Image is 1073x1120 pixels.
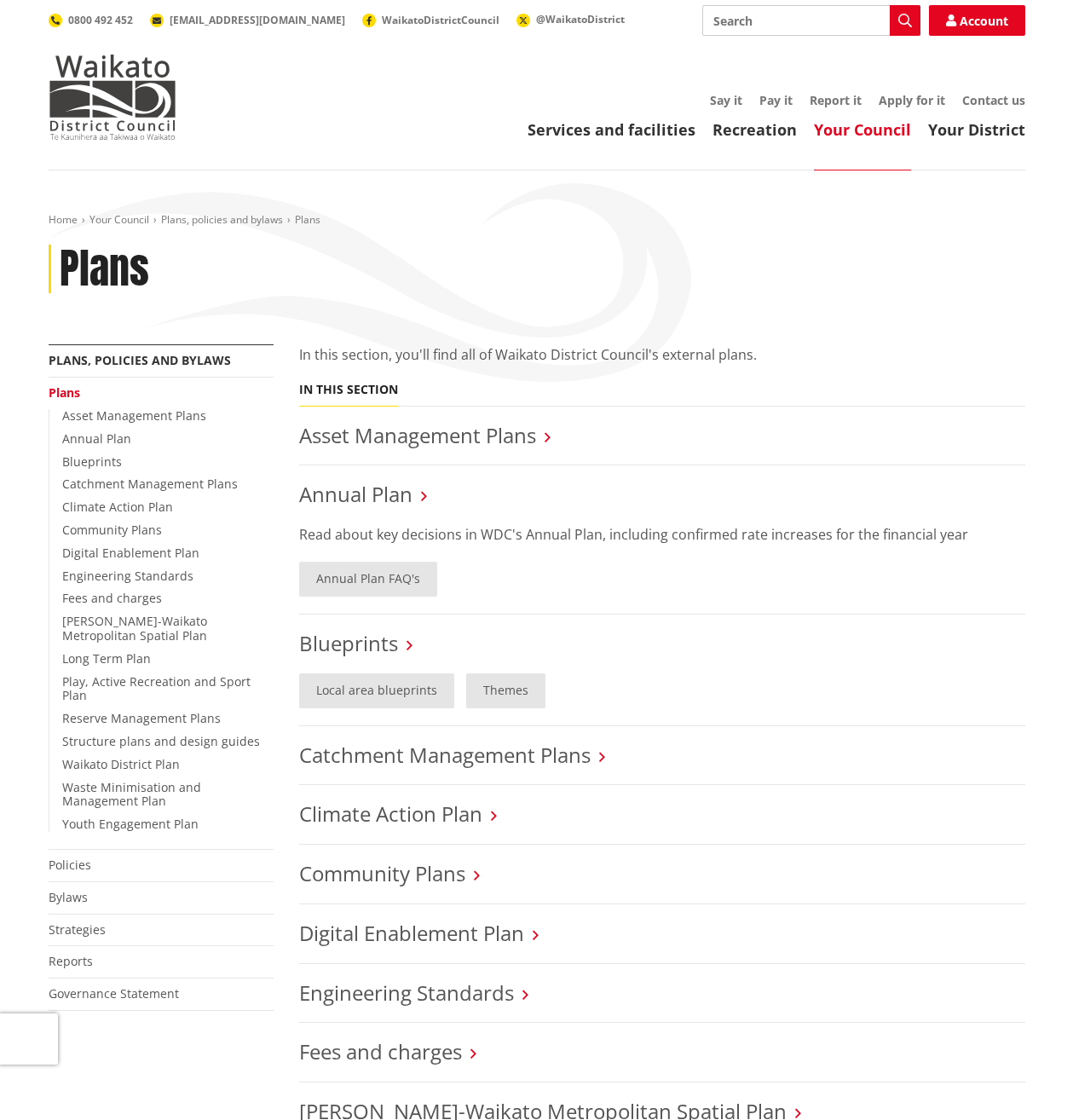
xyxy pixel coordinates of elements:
[516,12,625,26] a: @WaikatoDistrict
[170,13,345,27] span: [EMAIL_ADDRESS][DOMAIN_NAME]
[528,119,695,140] a: Services and facilities
[759,92,793,108] a: Pay it
[62,816,199,832] a: Youth Engagement Plan
[928,119,1025,140] a: Your District
[299,800,482,828] a: Climate Action Plan
[49,213,1025,228] nav: breadcrumb
[299,383,398,397] h5: In this section
[49,985,179,1002] a: Governance Statement
[810,92,862,108] a: Report it
[62,476,238,492] a: Catchment Management Plans
[382,13,499,27] span: WaikatoDistrictCouncil
[299,673,454,708] a: Local area blueprints
[466,673,545,708] a: Themes
[536,12,625,26] span: @WaikatoDistrict
[299,524,1025,545] p: Read about key decisions in WDC's Annual Plan, including confirmed rate increases for the financi...
[962,92,1025,108] a: Contact us
[49,13,133,27] a: 0800 492 452
[62,545,199,561] a: Digital Enablement Plan
[814,119,911,140] a: Your Council
[362,13,499,27] a: WaikatoDistrictCouncil
[60,245,149,294] h1: Plans
[62,779,201,810] a: Waste Minimisation and Management Plan
[49,857,91,873] a: Policies
[299,344,1025,365] p: In this section, you'll find all of Waikato District Council's external plans.
[49,384,80,401] a: Plans
[89,212,149,227] a: Your Council
[712,119,797,140] a: Recreation
[49,889,88,905] a: Bylaws
[62,590,162,606] a: Fees and charges
[299,741,591,769] a: Catchment Management Plans
[299,1037,462,1065] a: Fees and charges
[62,650,151,667] a: Long Term Plan
[49,55,176,140] img: Waikato District Council - Te Kaunihera aa Takiwaa o Waikato
[49,212,78,227] a: Home
[929,5,1025,36] a: Account
[62,756,180,772] a: Waikato District Plan
[710,92,742,108] a: Say it
[299,562,437,597] a: Annual Plan FAQ's
[295,212,320,227] span: Plans
[150,13,345,27] a: [EMAIL_ADDRESS][DOMAIN_NAME]
[62,568,193,584] a: Engineering Standards
[49,921,106,938] a: Strategies
[299,979,514,1007] a: Engineering Standards
[299,919,524,947] a: Digital Enablement Plan
[161,212,283,227] a: Plans, policies and bylaws
[702,5,920,36] input: Search input
[49,953,93,969] a: Reports
[49,352,231,368] a: Plans, policies and bylaws
[62,499,173,515] a: Climate Action Plan
[62,430,131,447] a: Annual Plan
[299,629,398,657] a: Blueprints
[62,407,206,424] a: Asset Management Plans
[299,859,465,887] a: Community Plans
[62,613,207,644] a: [PERSON_NAME]-Waikato Metropolitan Spatial Plan
[62,710,221,726] a: Reserve Management Plans
[68,13,133,27] span: 0800 492 452
[62,453,122,470] a: Blueprints
[879,92,945,108] a: Apply for it
[62,673,251,704] a: Play, Active Recreation and Sport Plan
[299,480,412,508] a: Annual Plan
[62,733,260,749] a: Structure plans and design guides
[62,522,162,538] a: Community Plans
[299,421,536,449] a: Asset Management Plans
